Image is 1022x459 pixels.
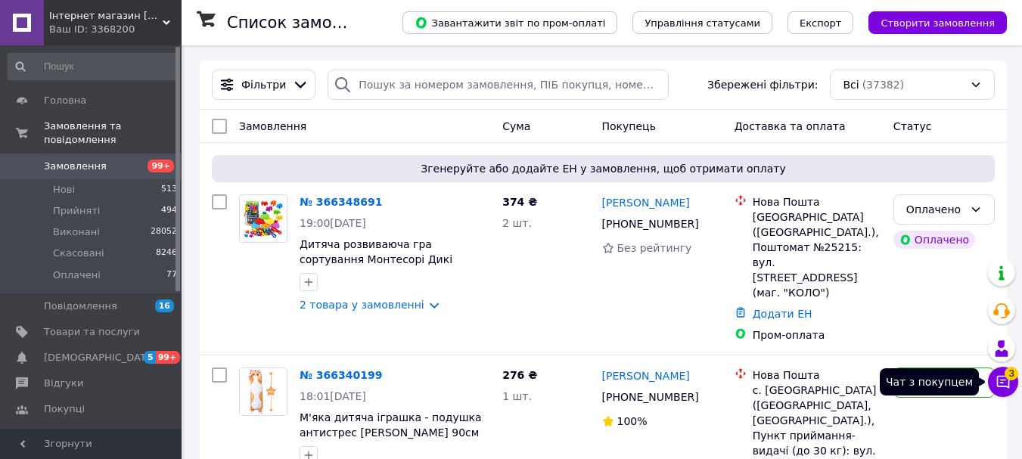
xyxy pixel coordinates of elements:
button: Створити замовлення [868,11,1007,34]
div: Нова Пошта [753,194,881,209]
span: 3 [1005,367,1018,380]
span: Відгуки [44,377,83,390]
span: Покупець [602,120,656,132]
span: 16 [155,299,174,312]
a: [PERSON_NAME] [602,368,690,383]
div: [GEOGRAPHIC_DATA] ([GEOGRAPHIC_DATA].), Поштомат №25215: вул. [STREET_ADDRESS] (маг. "КОЛО") [753,209,881,300]
span: 19:00[DATE] [300,217,366,229]
span: Завантажити звіт по пром-оплаті [415,16,605,29]
div: Оплачено [893,231,975,249]
span: Покупці [44,402,85,416]
a: [PERSON_NAME] [602,195,690,210]
span: Повідомлення [44,299,117,313]
span: [DEMOGRAPHIC_DATA] [44,351,156,364]
button: Завантажити звіт по пром-оплаті [402,11,617,34]
span: Оплачені [53,268,101,282]
input: Пошук за номером замовлення, ПІБ покупця, номером телефону, Email, номером накладної [328,70,669,100]
div: [PHONE_NUMBER] [599,213,702,234]
span: 374 ₴ [502,196,537,208]
span: Замовлення та повідомлення [44,119,182,147]
img: Фото товару [240,368,287,415]
span: Статус [893,120,932,132]
span: Без рейтингу [617,242,692,254]
button: Управління статусами [632,11,772,34]
span: 1 шт. [502,390,532,402]
span: 513 [161,183,177,197]
span: Створити замовлення [881,17,995,29]
div: Нова Пошта [753,368,881,383]
button: Експорт [787,11,854,34]
span: 99+ [148,160,174,172]
span: 5 [144,351,156,364]
span: 2 шт. [502,217,532,229]
span: Замовлення [239,120,306,132]
span: Збережені фільтри: [707,77,818,92]
a: № 366348691 [300,196,382,208]
button: Чат з покупцем3 [988,367,1018,397]
span: Управління статусами [645,17,760,29]
a: Фото товару [239,194,287,243]
div: Оплачено [906,201,964,218]
span: 99+ [156,351,181,364]
a: Додати ЕН [753,308,812,320]
span: 77 [166,268,177,282]
span: Прийняті [53,204,100,218]
img: Фото товару [240,197,287,241]
span: Згенеруйте або додайте ЕН у замовлення, щоб отримати оплату [218,161,989,176]
span: Інтернет магазин KERNER [49,9,163,23]
a: 2 товара у замовленні [300,299,424,311]
a: Дитяча розвиваюча гра сортування Монтесорі Дикі тварини сортер по кольорам з пінцетом та тарілочк... [300,238,478,311]
div: Чат з покупцем [880,368,979,395]
a: № 366340199 [300,369,382,381]
h1: Список замовлень [227,14,381,32]
div: Пром-оплата [753,327,881,343]
span: Доставка та оплата [735,120,846,132]
div: [PHONE_NUMBER] [599,386,702,408]
span: 8246 [156,247,177,260]
span: Нові [53,183,75,197]
span: 100% [617,415,648,427]
span: Замовлення [44,160,107,173]
span: 28052 [151,225,177,239]
span: 276 ₴ [502,369,537,381]
span: Скасовані [53,247,104,260]
span: Товари та послуги [44,325,140,339]
span: Всі [843,77,859,92]
span: 18:01[DATE] [300,390,366,402]
a: Фото товару [239,368,287,416]
div: Ваш ID: 3368200 [49,23,182,36]
span: Виконані [53,225,100,239]
span: 494 [161,204,177,218]
span: Cума [502,120,530,132]
span: (37382) [862,79,904,91]
a: М'яка дитяча іграшка - подушка антистрес [PERSON_NAME] 90см Бежевий [300,411,482,454]
input: Пошук [8,53,179,80]
span: Експорт [800,17,842,29]
a: Створити замовлення [853,16,1007,28]
span: Головна [44,94,86,107]
span: Фільтри [241,77,286,92]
